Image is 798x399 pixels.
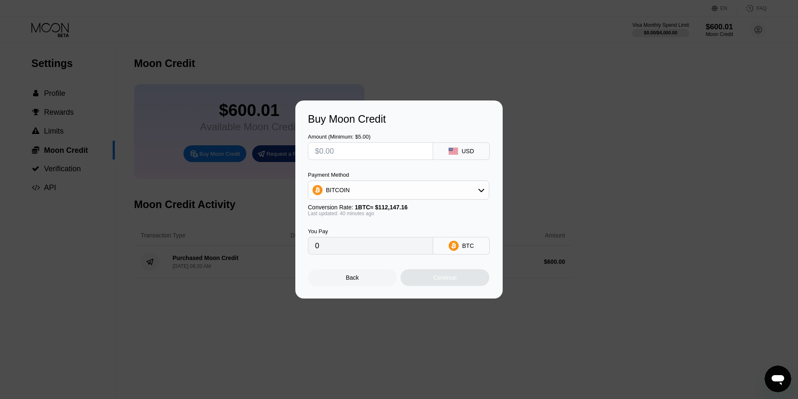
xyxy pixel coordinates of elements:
input: $0.00 [315,143,426,160]
div: You Pay [308,228,433,234]
div: BITCOIN [326,187,350,193]
div: Buy Moon Credit [308,113,490,125]
div: BTC [462,242,474,249]
div: Payment Method [308,172,489,178]
div: Last updated: 40 minutes ago [308,211,489,216]
div: USD [462,148,474,154]
span: 1 BTC ≈ $112,147.16 [355,204,408,211]
iframe: Button to launch messaging window [764,366,791,392]
div: Back [346,274,359,281]
div: Conversion Rate: [308,204,489,211]
div: BITCOIN [308,182,489,198]
div: Back [308,269,397,286]
div: Amount (Minimum: $5.00) [308,134,433,140]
